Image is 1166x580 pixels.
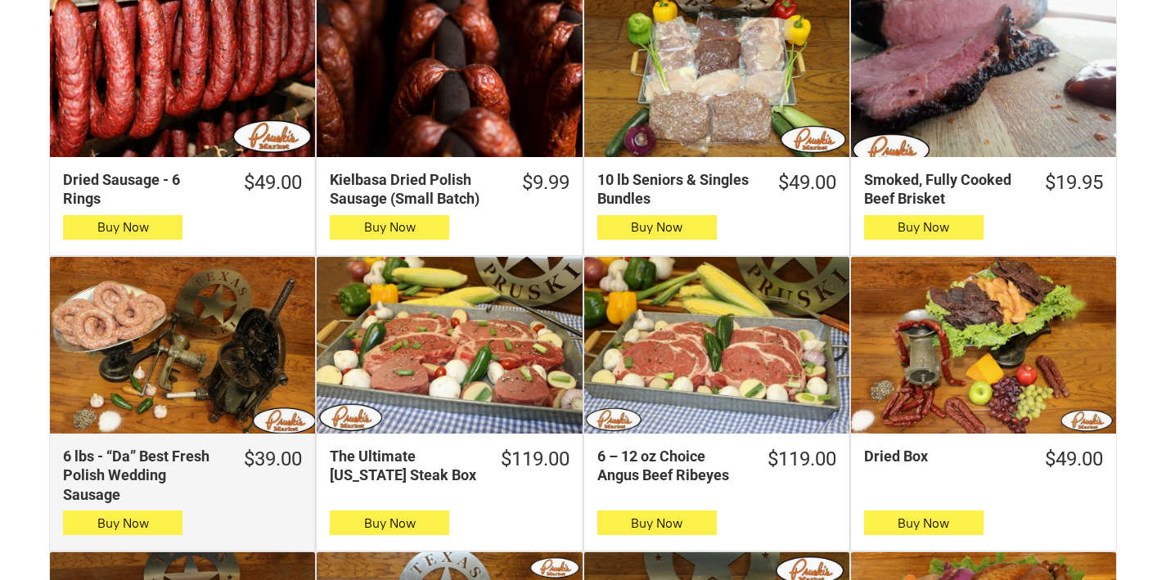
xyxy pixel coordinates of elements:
button: Buy Now [63,510,182,535]
button: Buy Now [864,215,984,240]
span: Buy Now [631,515,682,531]
button: Buy Now [597,215,717,240]
a: 6 – 12 oz Choice Angus Beef Ribeyes [584,257,849,434]
div: 10 lb Seniors & Singles Bundles [597,170,754,209]
a: $19.95Smoked, Fully Cooked Beef Brisket [851,170,1116,209]
span: Buy Now [631,219,682,235]
div: $49.00 [1045,447,1103,472]
div: $39.00 [244,447,302,472]
button: Buy Now [63,215,182,240]
div: 6 lbs - “Da” Best Fresh Polish Wedding Sausage [63,447,220,504]
a: The Ultimate Texas Steak Box [317,257,582,434]
div: $49.00 [244,170,302,196]
span: Buy Now [364,219,416,235]
button: Buy Now [330,215,449,240]
span: Buy Now [898,515,949,531]
a: $119.006 – 12 oz Choice Angus Beef Ribeyes [584,447,849,485]
span: Buy Now [97,515,149,531]
button: Buy Now [864,510,984,535]
a: $9.99Kielbasa Dried Polish Sausage (Small Batch) [317,170,582,209]
div: The Ultimate [US_STATE] Steak Box [330,447,476,485]
div: $19.95 [1045,170,1103,196]
div: $49.00 [778,170,836,196]
a: 6 lbs - “Da” Best Fresh Polish Wedding Sausage [50,257,315,434]
span: Buy Now [97,219,149,235]
a: $49.00Dried Sausage - 6 Rings [50,170,315,209]
a: $39.006 lbs - “Da” Best Fresh Polish Wedding Sausage [50,447,315,504]
button: Buy Now [597,510,717,535]
a: $49.00Dried Box [851,447,1116,472]
div: Dried Box [864,447,1021,465]
div: $119.00 [768,447,836,472]
span: Buy Now [898,219,949,235]
div: 6 – 12 oz Choice Angus Beef Ribeyes [597,447,744,485]
div: $9.99 [522,170,569,196]
button: Buy Now [330,510,449,535]
a: $49.0010 lb Seniors & Singles Bundles [584,170,849,209]
div: Dried Sausage - 6 Rings [63,170,220,209]
div: Smoked, Fully Cooked Beef Brisket [864,170,1021,209]
span: Buy Now [364,515,416,531]
div: Kielbasa Dried Polish Sausage (Small Batch) [330,170,497,209]
div: $119.00 [501,447,569,472]
a: $119.00The Ultimate [US_STATE] Steak Box [317,447,582,485]
a: Dried Box [851,257,1116,434]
